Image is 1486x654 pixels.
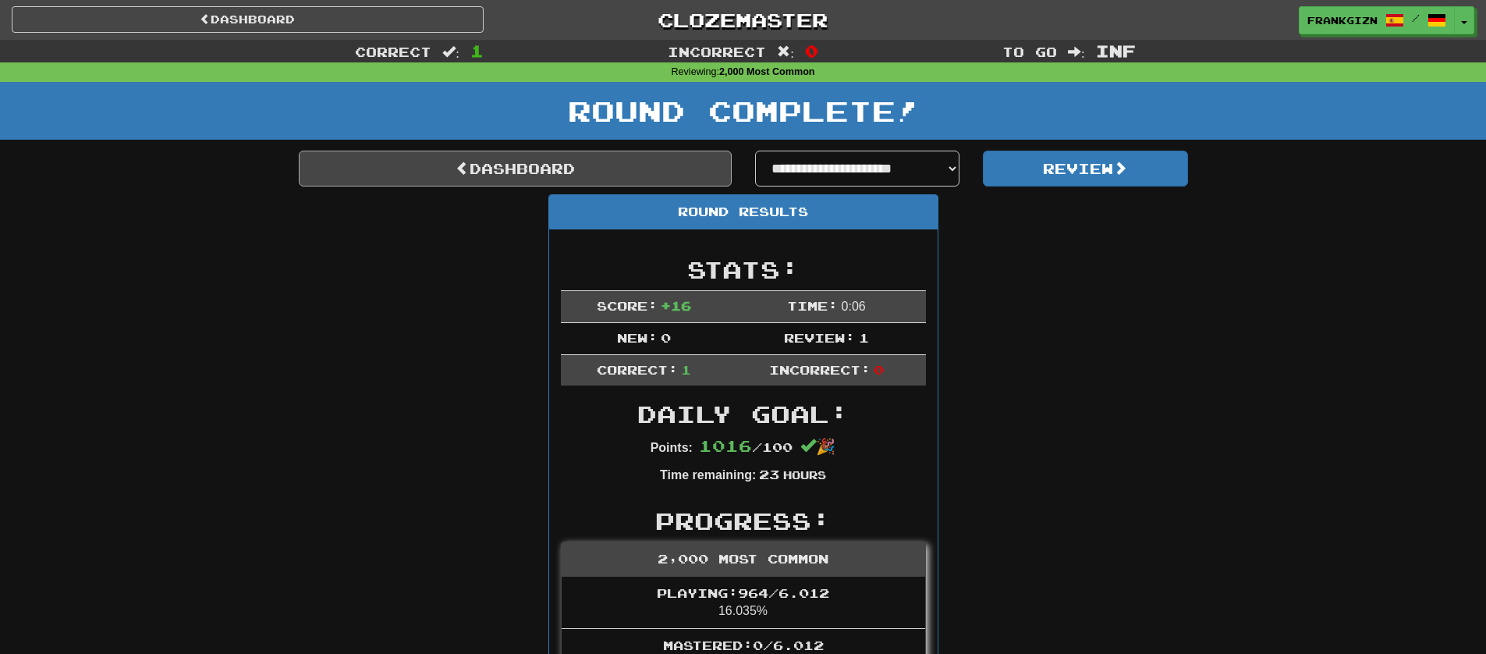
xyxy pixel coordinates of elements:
small: Hours [783,468,826,482]
span: 1 [859,330,869,345]
span: 1 [681,362,691,377]
strong: 2,000 Most Common [719,66,814,77]
span: 0 [661,330,671,345]
span: : [1068,45,1085,59]
span: Correct [355,44,431,59]
h1: Round Complete! [5,95,1481,126]
h2: Stats: [561,257,926,283]
strong: Time remaining: [660,468,756,482]
span: frankgizn [1307,13,1378,27]
li: 16.035% [562,577,925,630]
span: New: [617,330,658,345]
span: : [442,45,459,59]
span: Playing: 964 / 6.012 [657,585,829,600]
div: Round Results [549,195,938,229]
span: Incorrect: [769,362,871,377]
a: Dashboard [12,6,484,33]
span: To go [1002,44,1057,59]
h2: Daily Goal: [561,401,926,427]
span: 1016 [699,436,752,455]
span: : [777,45,794,59]
span: 1 [470,41,484,60]
button: Review [983,151,1188,187]
span: Incorrect [668,44,766,59]
span: 23 [759,467,779,482]
span: / 100 [699,439,793,454]
span: 🎉 [800,438,835,455]
strong: Points: [651,441,693,454]
span: Time: [787,298,838,313]
div: 2,000 Most Common [562,542,925,577]
span: / [1412,12,1420,23]
span: Inf [1096,41,1136,60]
span: 0 [874,362,884,377]
h2: Progress: [561,508,926,534]
span: Mastered: 0 / 6.012 [663,638,824,652]
a: Clozemaster [507,6,979,34]
span: Review: [784,330,855,345]
a: Dashboard [299,151,732,187]
span: 0 : 0 6 [842,300,866,313]
a: frankgizn / [1299,6,1455,34]
span: 0 [805,41,818,60]
span: + 16 [661,298,691,313]
span: Score: [597,298,658,313]
span: Correct: [597,362,678,377]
